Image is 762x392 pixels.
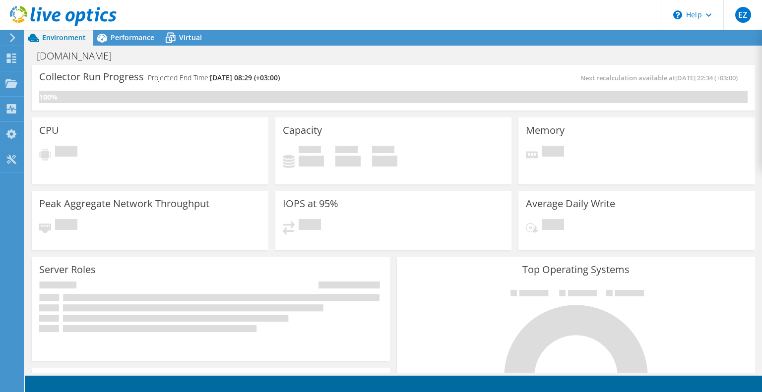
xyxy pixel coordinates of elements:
span: EZ [735,7,751,23]
h3: Memory [526,125,565,136]
h4: 0 GiB [372,156,397,167]
span: Total [372,146,394,156]
span: Pending [299,219,321,232]
h1: [DOMAIN_NAME] [32,51,127,61]
span: Used [299,146,321,156]
span: Pending [55,219,77,232]
span: Free [335,146,358,156]
h3: Server Roles [39,264,96,275]
h3: Peak Aggregate Network Throughput [39,198,209,209]
h3: Average Daily Write [526,198,615,209]
h3: Top Operating Systems [404,264,748,275]
h4: Projected End Time: [148,72,280,83]
h3: IOPS at 95% [283,198,338,209]
span: Environment [42,33,86,42]
h4: 0 GiB [299,156,324,167]
span: Pending [542,146,564,159]
span: Pending [55,146,77,159]
span: Virtual [179,33,202,42]
span: [DATE] 08:29 (+03:00) [210,73,280,82]
span: Pending [542,219,564,232]
span: Next recalculation available at [580,73,743,82]
h4: 0 GiB [335,156,361,167]
h3: Capacity [283,125,322,136]
span: [DATE] 22:34 (+03:00) [675,73,738,82]
svg: \n [673,10,682,19]
h3: CPU [39,125,59,136]
span: Performance [111,33,154,42]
